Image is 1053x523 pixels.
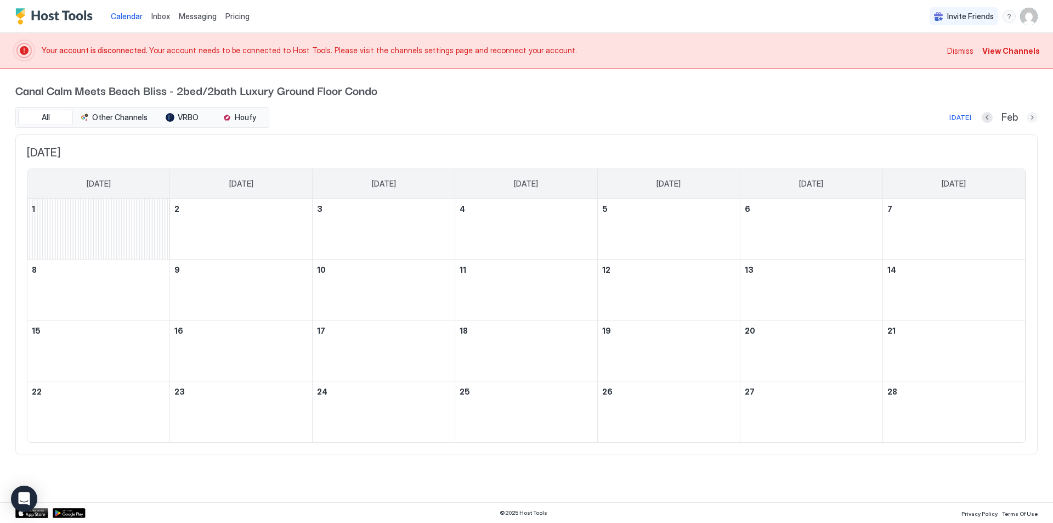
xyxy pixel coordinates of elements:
[229,179,253,189] span: [DATE]
[212,110,267,125] button: Houfy
[15,107,269,128] div: tab-group
[455,320,597,341] a: February 18, 2026
[27,146,1026,160] span: [DATE]
[170,381,313,442] td: February 23, 2026
[1020,8,1038,25] div: User profile
[745,265,754,274] span: 13
[740,320,882,341] a: February 20, 2026
[218,169,264,199] a: Monday
[883,320,1025,341] a: February 21, 2026
[598,199,740,219] a: February 5, 2026
[170,199,312,219] a: February 2, 2026
[597,381,740,442] td: February 26, 2026
[740,381,882,402] a: February 27, 2026
[961,510,998,517] span: Privacy Policy
[27,320,169,341] a: February 15, 2026
[27,260,169,280] a: February 8, 2026
[455,260,598,320] td: February 11, 2026
[174,326,183,335] span: 16
[887,204,892,213] span: 7
[460,265,466,274] span: 11
[455,199,597,219] a: February 4, 2026
[179,10,217,22] a: Messaging
[235,113,256,122] span: Houfy
[27,260,170,320] td: February 8, 2026
[27,199,170,260] td: February 1, 2026
[883,199,1025,219] a: February 7, 2026
[75,110,152,125] button: Other Channels
[740,260,882,280] a: February 13, 2026
[597,320,740,381] td: February 19, 2026
[740,199,882,260] td: February 6, 2026
[646,169,692,199] a: Thursday
[32,326,41,335] span: 15
[745,204,750,213] span: 6
[27,199,169,219] a: February 1, 2026
[170,260,313,320] td: February 9, 2026
[740,381,882,442] td: February 27, 2026
[602,326,611,335] span: 19
[53,508,86,518] a: Google Play Store
[42,46,941,55] span: Your account needs to be connected to Host Tools. Please visit the channels settings page and rec...
[597,260,740,320] td: February 12, 2026
[313,260,455,280] a: February 10, 2026
[151,10,170,22] a: Inbox
[455,381,598,442] td: February 25, 2026
[174,387,185,396] span: 23
[1001,111,1018,124] span: Feb
[170,381,312,402] a: February 23, 2026
[982,45,1040,57] div: View Channels
[602,265,610,274] span: 12
[598,320,740,341] a: February 19, 2026
[27,381,170,442] td: February 22, 2026
[598,260,740,280] a: February 12, 2026
[500,509,547,516] span: © 2025 Host Tools
[455,381,597,402] a: February 25, 2026
[27,320,170,381] td: February 15, 2026
[947,45,973,57] div: Dismiss
[745,387,755,396] span: 27
[155,110,210,125] button: VRBO
[174,265,180,274] span: 9
[178,113,199,122] span: VRBO
[317,204,322,213] span: 3
[602,387,613,396] span: 26
[174,204,179,213] span: 2
[170,199,313,260] td: February 2, 2026
[460,204,465,213] span: 4
[313,381,455,402] a: February 24, 2026
[455,260,597,280] a: February 11, 2026
[598,381,740,402] a: February 26, 2026
[313,260,455,320] td: February 10, 2026
[887,265,896,274] span: 14
[32,265,37,274] span: 8
[313,381,455,442] td: February 24, 2026
[317,265,326,274] span: 10
[931,169,977,199] a: Saturday
[15,82,1038,98] span: Canal Calm Meets Beach Bliss - 2bed/2bath Luxury Ground Floor Condo
[788,169,834,199] a: Friday
[42,46,149,55] span: Your account is disconnected.
[887,326,896,335] span: 21
[313,320,455,341] a: February 17, 2026
[503,169,549,199] a: Wednesday
[92,113,148,122] span: Other Channels
[317,326,325,335] span: 17
[313,199,455,260] td: February 3, 2026
[883,381,1025,402] a: February 28, 2026
[455,199,598,260] td: February 4, 2026
[15,508,48,518] a: App Store
[179,12,217,21] span: Messaging
[313,199,455,219] a: February 3, 2026
[1003,10,1016,23] div: menu
[799,179,823,189] span: [DATE]
[982,112,993,123] button: Previous month
[32,387,42,396] span: 22
[76,169,122,199] a: Sunday
[514,179,538,189] span: [DATE]
[949,113,971,122] div: [DATE]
